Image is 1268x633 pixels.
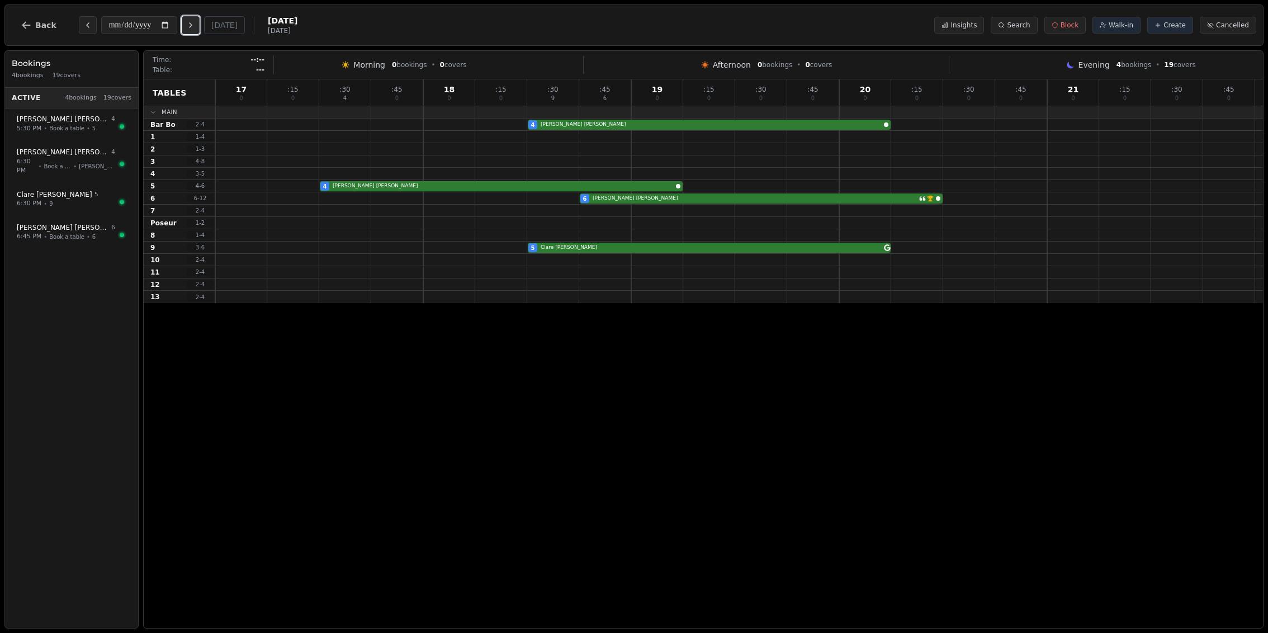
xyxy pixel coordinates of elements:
span: 0 [499,96,503,101]
span: Clare [PERSON_NAME] [17,190,92,199]
span: : 30 [339,86,350,93]
span: bookings [758,60,792,69]
span: 5 [94,190,98,200]
span: Book a table [44,162,71,171]
span: : 45 [391,86,402,93]
span: [DATE] [268,15,297,26]
span: bookings [1116,60,1151,69]
span: 4 bookings [12,71,44,81]
span: 17 [236,86,247,93]
span: [PERSON_NAME] [PERSON_NAME] [333,182,674,190]
span: 3 - 5 [187,169,214,178]
span: Block [1061,21,1078,30]
span: 9 [49,200,53,208]
button: Block [1044,17,1086,34]
span: : 30 [1171,86,1182,93]
span: Search [1007,21,1030,30]
span: • [39,162,42,171]
span: Bar Bo [150,120,176,129]
span: covers [1164,60,1195,69]
span: 1 - 4 [187,231,214,239]
span: 0 [1175,96,1179,101]
span: 1 - 3 [187,145,214,153]
span: [PERSON_NAME] [PERSON_NAME] [17,115,109,124]
span: 6 - 12 [187,194,214,202]
span: 13 [150,292,160,301]
span: 2 - 4 [187,293,214,301]
span: Cancelled [1216,21,1249,30]
span: 0 [805,61,810,69]
span: 0 [1227,96,1231,101]
span: 3 - 6 [187,243,214,252]
span: Table: [153,65,172,74]
button: [PERSON_NAME] [PERSON_NAME]66:45 PM•Book a table•6 [10,217,134,248]
span: 4 - 6 [187,182,214,190]
span: 6 [150,194,155,203]
span: : 15 [495,86,506,93]
span: Morning [353,59,385,70]
span: : 45 [1223,86,1234,93]
span: 0 [915,96,919,101]
span: : 30 [755,86,766,93]
button: [PERSON_NAME] [PERSON_NAME]46:30 PM•Book a table•[PERSON_NAME] [10,141,134,182]
span: 19 covers [53,71,81,81]
svg: Customer message [919,195,926,202]
span: 2 [150,145,155,154]
span: 5 [531,244,535,252]
span: 6:30 PM [17,199,41,209]
span: 11 [150,268,160,277]
span: Create [1163,21,1186,30]
span: 0 [967,96,971,101]
span: 0 [439,61,444,69]
span: • [1156,60,1160,69]
span: Main [162,108,177,116]
span: 3 [150,157,155,166]
span: Afternoon [713,59,751,70]
button: Walk-in [1092,17,1141,34]
span: 9 [150,243,155,252]
span: 0 [655,96,659,101]
button: [DATE] [204,16,245,34]
span: 7 [150,206,155,215]
span: 9 [551,96,555,101]
span: 2 - 4 [187,280,214,289]
span: [PERSON_NAME] [79,162,115,171]
span: 19 [1164,61,1174,69]
span: 12 [150,280,160,289]
span: [PERSON_NAME] [PERSON_NAME] [17,148,109,157]
span: 19 covers [103,93,131,103]
span: 18 [444,86,455,93]
span: 0 [863,96,867,101]
span: Tables [153,87,187,98]
span: 0 [758,61,762,69]
button: Next day [182,16,200,34]
button: Previous day [79,16,97,34]
span: 10 [150,256,160,264]
span: Poseur [150,219,177,228]
span: 2 - 4 [187,206,214,215]
span: : 45 [1015,86,1026,93]
button: [PERSON_NAME] [PERSON_NAME]45:30 PM•Book a table•5 [10,108,134,139]
span: : 30 [963,86,974,93]
span: : 15 [911,86,922,93]
span: 4 - 8 [187,157,214,166]
span: 1 - 2 [187,219,214,227]
span: 0 [239,96,243,101]
span: 4 [531,121,535,129]
span: Walk-in [1109,21,1133,30]
span: 0 [447,96,451,101]
span: 5 [150,182,155,191]
button: Back [12,12,65,39]
span: : 45 [599,86,610,93]
span: • [87,124,90,133]
span: • [797,60,801,69]
span: --:-- [250,55,264,64]
span: 2 - 4 [187,256,214,264]
span: : 30 [547,86,558,93]
span: • [73,162,77,171]
span: • [44,233,47,241]
span: : 15 [1119,86,1130,93]
span: Active [12,93,41,102]
span: 19 [652,86,663,93]
span: 0 [759,96,763,101]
